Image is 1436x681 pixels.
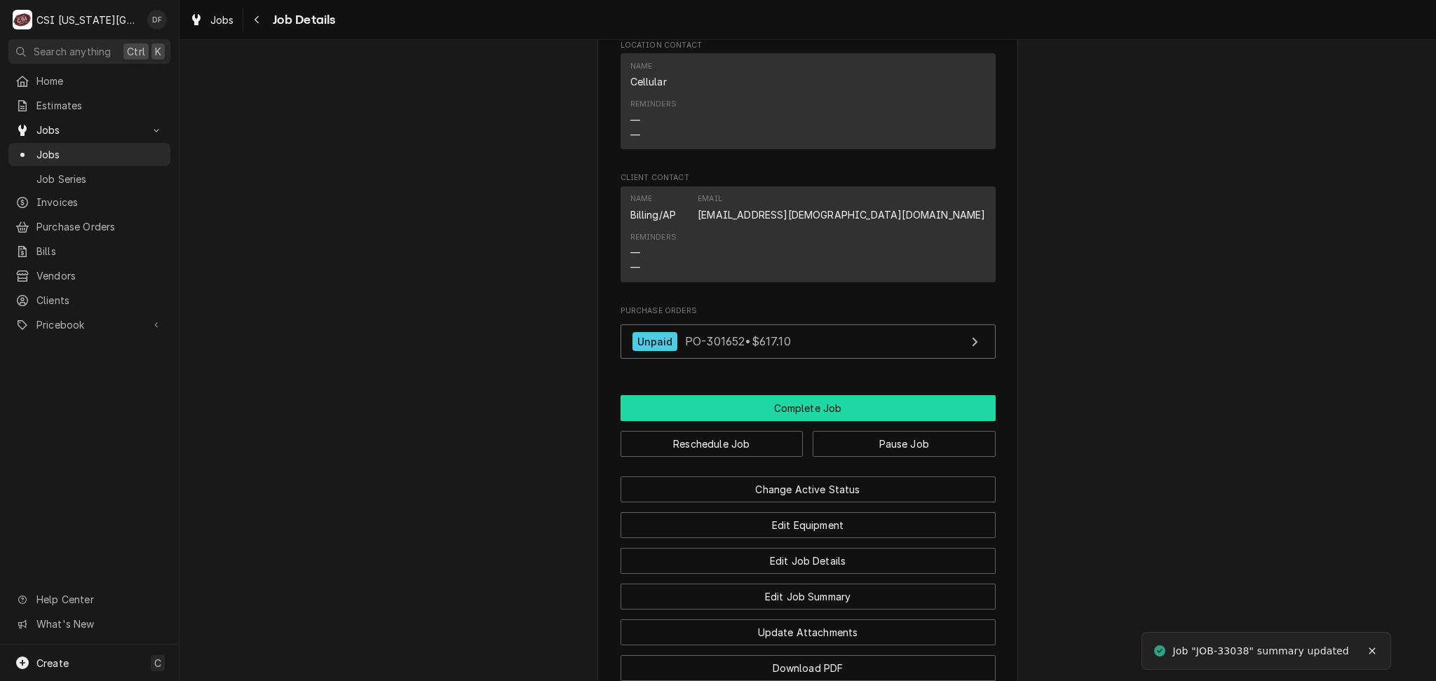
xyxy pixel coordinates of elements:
[621,538,996,574] div: Button Group Row
[630,193,653,205] div: Name
[630,61,653,72] div: Name
[36,657,69,669] span: Create
[621,512,996,538] button: Edit Equipment
[621,395,996,421] button: Complete Job
[813,431,996,457] button: Pause Job
[8,39,170,64] button: Search anythingCtrlK
[621,431,804,457] button: Reschedule Job
[630,128,640,142] div: —
[269,11,336,29] span: Job Details
[8,167,170,191] a: Job Series
[36,617,162,631] span: What's New
[8,313,170,336] a: Go to Pricebook
[621,584,996,610] button: Edit Job Summary
[621,457,996,467] div: Button Group Row
[8,264,170,287] a: Vendors
[632,332,678,351] div: Unpaid
[36,123,142,137] span: Jobs
[621,610,996,645] div: Button Group Row
[698,193,722,205] div: Email
[621,655,996,681] button: Download PDF
[621,40,996,51] span: Location Contact
[685,334,791,348] span: PO-301652 • $617.10
[621,476,996,502] button: Change Active Status
[13,10,32,29] div: C
[36,13,140,27] div: CSI [US_STATE][GEOGRAPHIC_DATA]
[621,467,996,502] div: Button Group Row
[147,10,167,29] div: David Fannin's Avatar
[630,113,640,128] div: —
[630,193,677,221] div: Name
[36,195,163,209] span: Invoices
[36,317,142,332] span: Pricebook
[8,69,170,92] a: Home
[36,592,162,607] span: Help Center
[630,207,677,222] div: Billing/AP
[8,612,170,635] a: Go to What's New
[36,293,163,308] span: Clients
[36,244,163,259] span: Bills
[8,143,170,166] a: Jobs
[36,98,163,113] span: Estimates
[621,53,996,156] div: Location Contact List
[621,548,996,574] button: Edit Job Details
[621,186,996,289] div: Client Contact List
[630,260,640,275] div: —
[621,324,996,359] a: View Purchase Order
[8,289,170,312] a: Clients
[36,172,163,186] span: Job Series
[698,193,985,221] div: Email
[155,44,161,59] span: K
[8,94,170,117] a: Estimates
[621,574,996,610] div: Button Group Row
[630,232,677,243] div: Reminders
[630,61,667,89] div: Name
[621,502,996,538] div: Button Group Row
[246,8,269,31] button: Navigate back
[8,191,170,214] a: Invoices
[621,186,996,282] div: Contact
[630,232,677,275] div: Reminders
[621,172,996,184] span: Client Contact
[630,99,677,110] div: Reminders
[621,305,996,366] div: Purchase Orders
[184,8,240,32] a: Jobs
[698,209,985,221] a: [EMAIL_ADDRESS][DEMOGRAPHIC_DATA][DOMAIN_NAME]
[210,13,234,27] span: Jobs
[154,656,161,670] span: C
[630,245,640,260] div: —
[8,588,170,611] a: Go to Help Center
[630,99,677,142] div: Reminders
[36,147,163,162] span: Jobs
[127,44,145,59] span: Ctrl
[8,215,170,238] a: Purchase Orders
[621,395,996,681] div: Button Group
[621,421,996,457] div: Button Group Row
[621,619,996,645] button: Update Attachments
[36,74,163,88] span: Home
[36,268,163,283] span: Vendors
[36,219,163,234] span: Purchase Orders
[1173,644,1351,659] div: Job "JOB-33038" summary updated
[147,10,167,29] div: DF
[621,645,996,681] div: Button Group Row
[621,305,996,317] span: Purchase Orders
[621,395,996,421] div: Button Group Row
[34,44,111,59] span: Search anything
[8,118,170,142] a: Go to Jobs
[8,240,170,263] a: Bills
[630,74,667,89] div: Cellular
[13,10,32,29] div: CSI Kansas City's Avatar
[621,40,996,156] div: Location Contact
[621,53,996,149] div: Contact
[621,172,996,288] div: Client Contact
